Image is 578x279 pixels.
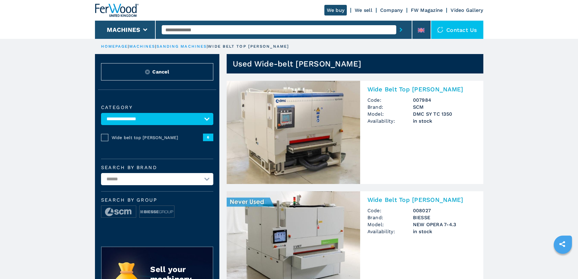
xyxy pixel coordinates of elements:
[101,165,213,170] label: Search by brand
[140,206,174,218] img: image
[367,228,413,235] span: Availability:
[227,81,483,184] a: Wide Belt Top Sanders SCM DMC SY TC 1350Wide Belt Top [PERSON_NAME]Code:007984Brand:SCMModel:DMC ...
[129,44,155,49] a: machines
[367,86,476,93] h2: Wide Belt Top [PERSON_NAME]
[413,207,476,214] h3: 008027
[128,44,129,49] span: |
[355,7,372,13] a: We sell
[411,7,443,13] a: FW Magazine
[367,196,476,203] h2: Wide Belt Top [PERSON_NAME]
[367,111,413,117] span: Model:
[112,134,203,141] span: Wide belt top [PERSON_NAME]
[413,104,476,111] h3: SCM
[413,117,476,124] span: in stock
[157,44,207,49] a: sanding machines
[101,63,213,80] button: ResetCancel
[101,105,213,110] label: Category
[413,214,476,221] h3: BIESSE
[107,26,140,33] button: Machines
[552,252,573,274] iframe: Chat
[380,7,403,13] a: Company
[413,97,476,104] h3: 007984
[101,198,213,202] span: Search by group
[101,206,136,218] img: image
[367,221,413,228] span: Model:
[101,44,128,49] a: HOMEPAGE
[155,44,156,49] span: |
[437,27,443,33] img: Contact us
[145,70,150,74] img: Reset
[203,134,213,141] span: 6
[367,104,413,111] span: Brand:
[367,207,413,214] span: Code:
[324,5,347,15] a: We buy
[413,111,476,117] h3: DMC SY TC 1350
[227,81,360,184] img: Wide Belt Top Sanders SCM DMC SY TC 1350
[555,236,570,252] a: sharethis
[396,23,406,37] button: submit-button
[367,97,413,104] span: Code:
[413,228,476,235] span: in stock
[451,7,483,13] a: Video Gallery
[95,4,139,17] img: Ferwood
[367,117,413,124] span: Availability:
[413,221,476,228] h3: NEW OPERA 7-4.3
[233,59,361,69] h1: Used Wide-belt [PERSON_NAME]
[208,44,289,49] p: wide belt top [PERSON_NAME]
[431,21,483,39] div: Contact us
[207,44,208,49] span: |
[152,68,169,75] span: Cancel
[367,214,413,221] span: Brand:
